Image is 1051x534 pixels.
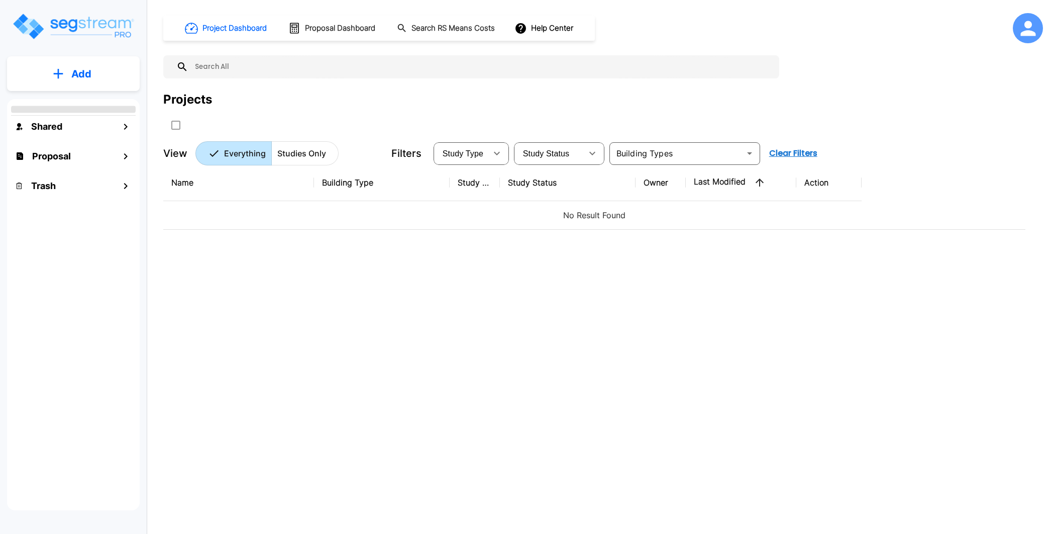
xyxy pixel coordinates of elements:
button: Help Center [512,19,577,38]
button: Clear Filters [765,143,821,163]
p: No Result Found [171,209,1017,221]
button: Proposal Dashboard [284,18,381,39]
div: Select [436,139,487,167]
th: Building Type [314,164,450,201]
th: Action [796,164,862,201]
h1: Proposal Dashboard [305,23,375,34]
p: Filters [391,146,422,161]
th: Study Status [500,164,636,201]
div: Projects [163,91,212,109]
img: Logo [12,12,135,41]
th: Study Type [450,164,500,201]
p: View [163,146,187,161]
span: Study Status [523,149,570,158]
th: Owner [636,164,686,201]
div: Select [516,139,582,167]
th: Name [163,164,314,201]
p: Studies Only [277,147,326,159]
h1: Proposal [32,149,71,163]
button: Studies Only [271,141,339,165]
button: Open [743,146,757,160]
button: Add [7,59,140,88]
p: Add [71,66,91,81]
div: Platform [195,141,339,165]
button: SelectAll [166,115,186,135]
p: Everything [224,147,266,159]
th: Last Modified [686,164,796,201]
input: Search All [188,55,774,78]
h1: Project Dashboard [202,23,267,34]
input: Building Types [612,146,741,160]
button: Everything [195,141,272,165]
span: Study Type [443,149,483,158]
button: Search RS Means Costs [393,19,500,38]
h1: Shared [31,120,62,133]
button: Project Dashboard [181,17,272,39]
h1: Trash [31,179,56,193]
h1: Search RS Means Costs [411,23,495,34]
